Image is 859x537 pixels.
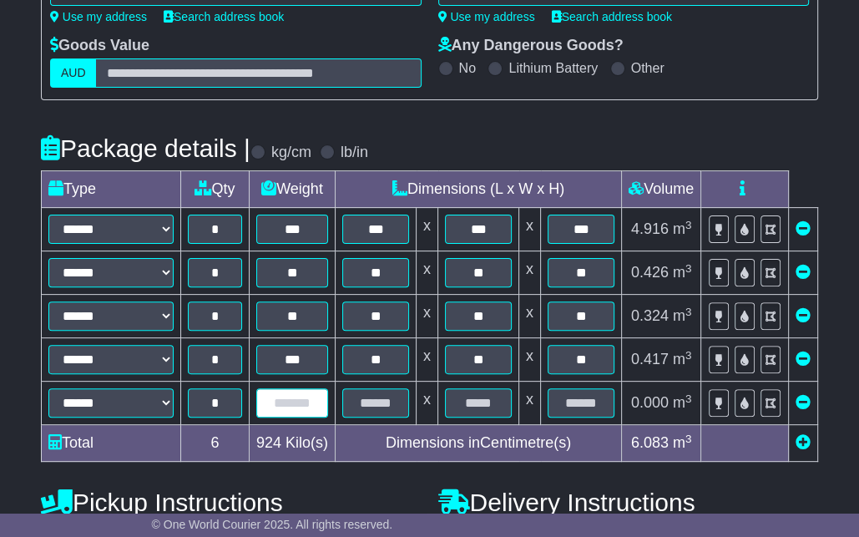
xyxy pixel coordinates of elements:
sup: 3 [685,219,692,231]
td: Dimensions (L x W x H) [336,171,622,208]
label: lb/in [341,144,368,162]
td: x [519,251,541,295]
a: Search address book [552,10,672,23]
td: x [417,295,438,338]
h4: Pickup Instructions [41,489,422,516]
td: Volume [622,171,701,208]
span: 0.000 [631,394,669,411]
span: m [673,434,692,451]
a: Search address book [164,10,284,23]
a: Remove this item [796,307,811,324]
span: m [673,394,692,411]
sup: 3 [685,349,692,362]
a: Use my address [438,10,535,23]
sup: 3 [685,306,692,318]
label: Any Dangerous Goods? [438,37,624,55]
span: m [673,307,692,324]
td: x [417,382,438,425]
h4: Delivery Instructions [438,489,819,516]
td: x [519,382,541,425]
a: Use my address [50,10,147,23]
a: Remove this item [796,220,811,237]
a: Add new item [796,434,811,451]
sup: 3 [685,262,692,275]
label: No [459,60,476,76]
span: m [673,264,692,281]
td: Qty [180,171,249,208]
td: 6 [180,425,249,462]
td: x [417,208,438,251]
sup: 3 [685,393,692,405]
span: 0.426 [631,264,669,281]
span: m [673,351,692,367]
label: AUD [50,58,97,88]
a: Remove this item [796,351,811,367]
span: 4.916 [631,220,669,237]
span: © One World Courier 2025. All rights reserved. [152,518,393,531]
label: Other [631,60,664,76]
h4: Package details | [41,134,250,162]
a: Remove this item [796,394,811,411]
label: Lithium Battery [508,60,598,76]
span: 6.083 [631,434,669,451]
span: 0.324 [631,307,669,324]
td: x [519,338,541,382]
td: x [519,295,541,338]
sup: 3 [685,433,692,445]
span: 924 [256,434,281,451]
a: Remove this item [796,264,811,281]
td: Total [41,425,180,462]
td: x [519,208,541,251]
label: Goods Value [50,37,149,55]
label: kg/cm [271,144,311,162]
td: x [417,251,438,295]
td: Kilo(s) [249,425,335,462]
td: Weight [249,171,335,208]
td: Type [41,171,180,208]
span: m [673,220,692,237]
td: Dimensions in Centimetre(s) [336,425,622,462]
span: 0.417 [631,351,669,367]
td: x [417,338,438,382]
